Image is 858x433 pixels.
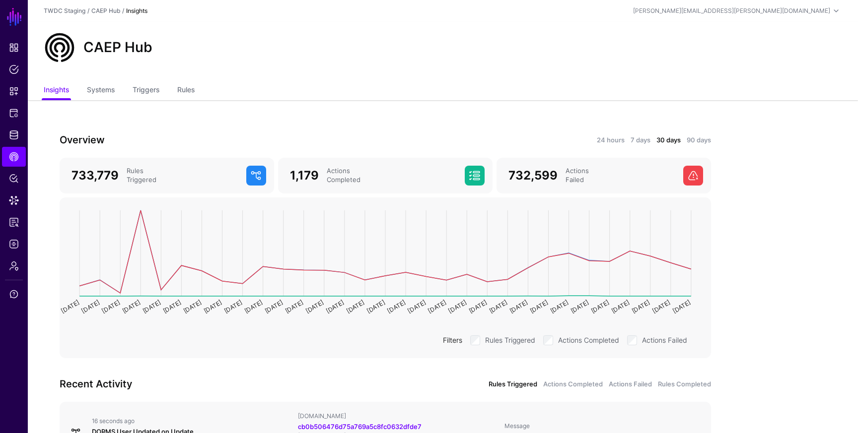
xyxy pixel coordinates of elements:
[223,299,243,314] text: [DATE]
[642,333,687,345] label: Actions Failed
[386,299,406,314] text: [DATE]
[9,174,19,184] span: Policy Lens
[2,256,26,276] a: Admin
[60,376,379,392] h3: Recent Activity
[485,333,535,345] label: Rules Triggered
[447,299,467,314] text: [DATE]
[610,299,631,314] text: [DATE]
[60,299,80,314] text: [DATE]
[658,379,711,389] a: Rules Completed
[92,417,290,425] div: 16 seconds ago
[633,6,830,15] div: [PERSON_NAME][EMAIL_ADDRESS][PERSON_NAME][DOMAIN_NAME]
[9,64,19,74] span: Policies
[2,103,26,123] a: Protected Systems
[549,299,570,314] text: [DATE]
[562,167,679,185] div: Actions Failed
[609,379,652,389] a: Actions Failed
[508,299,529,314] text: [DATE]
[85,6,91,15] div: /
[325,299,345,314] text: [DATE]
[468,299,488,314] text: [DATE]
[508,168,558,183] span: 732,599
[304,299,325,314] text: [DATE]
[656,135,681,145] a: 30 days
[597,135,625,145] a: 24 hours
[2,147,26,167] a: CAEP Hub
[44,7,85,14] a: TWDC Staging
[9,43,19,53] span: Dashboard
[2,212,26,232] a: Reports
[142,299,162,314] text: [DATE]
[71,168,119,183] span: 733,779
[264,299,284,314] text: [DATE]
[427,299,447,314] text: [DATE]
[177,81,195,100] a: Rules
[488,299,508,314] text: [DATE]
[9,217,19,227] span: Reports
[6,6,23,28] a: SGNL
[9,195,19,205] span: Data Lens
[2,81,26,101] a: Snippets
[298,412,496,420] div: [DOMAIN_NAME]
[9,130,19,140] span: Identity Data Fabric
[100,299,121,314] text: [DATE]
[570,299,590,314] text: [DATE]
[529,299,549,314] text: [DATE]
[590,299,610,314] text: [DATE]
[9,289,19,299] span: Support
[123,167,242,185] div: Rules Triggered
[2,125,26,145] a: Identity Data Fabric
[365,299,386,314] text: [DATE]
[60,132,379,148] h3: Overview
[44,81,69,100] a: Insights
[2,234,26,254] a: Logs
[9,152,19,162] span: CAEP Hub
[2,190,26,210] a: Data Lens
[558,333,619,345] label: Actions Completed
[126,7,147,14] strong: Insights
[9,108,19,118] span: Protected Systems
[543,379,603,389] a: Actions Completed
[9,261,19,271] span: Admin
[120,6,126,15] div: /
[651,299,671,314] text: [DATE]
[504,422,703,430] div: Message
[406,299,427,314] text: [DATE]
[298,423,422,431] a: cb0b506476d75a769a5c8fc0632dfde7
[631,299,651,314] text: [DATE]
[91,7,120,14] a: CAEP Hub
[631,135,650,145] a: 7 days
[439,335,466,345] div: Filters
[9,86,19,96] span: Snippets
[162,299,182,314] text: [DATE]
[284,299,304,314] text: [DATE]
[687,135,711,145] a: 90 days
[2,60,26,79] a: Policies
[182,299,203,314] text: [DATE]
[345,299,365,314] text: [DATE]
[489,379,537,389] a: Rules Triggered
[133,81,159,100] a: Triggers
[83,39,152,56] h2: CAEP Hub
[80,299,100,314] text: [DATE]
[9,239,19,249] span: Logs
[2,38,26,58] a: Dashboard
[671,299,692,314] text: [DATE]
[2,169,26,188] a: Policy Lens
[121,299,142,314] text: [DATE]
[290,168,319,183] span: 1,179
[203,299,223,314] text: [DATE]
[323,167,461,185] div: Actions Completed
[243,299,264,314] text: [DATE]
[87,81,115,100] a: Systems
